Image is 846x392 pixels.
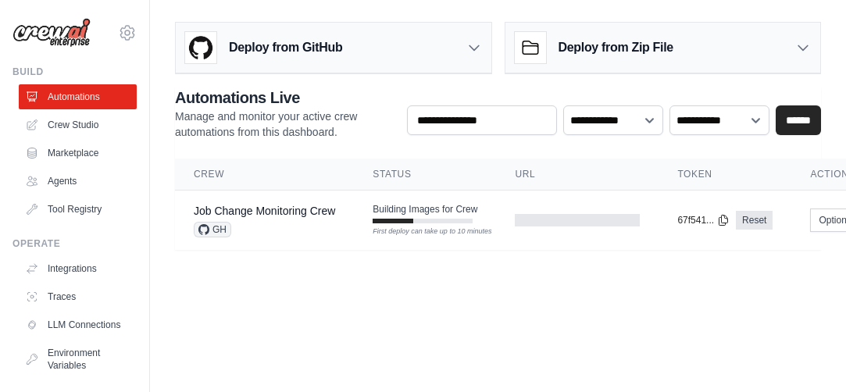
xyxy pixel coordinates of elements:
[19,84,137,109] a: Automations
[19,284,137,309] a: Traces
[19,197,137,222] a: Tool Registry
[496,159,659,191] th: URL
[373,226,473,237] div: First deploy can take up to 10 minutes
[19,169,137,194] a: Agents
[12,66,137,78] div: Build
[12,18,91,48] img: Logo
[19,312,137,337] a: LLM Connections
[229,38,342,57] h3: Deploy from GitHub
[19,256,137,281] a: Integrations
[559,38,673,57] h3: Deploy from Zip File
[354,159,496,191] th: Status
[175,159,354,191] th: Crew
[19,141,137,166] a: Marketplace
[194,222,231,237] span: GH
[373,203,477,216] span: Building Images for Crew
[736,211,773,230] a: Reset
[194,205,335,217] a: Job Change Monitoring Crew
[659,159,791,191] th: Token
[185,32,216,63] img: GitHub Logo
[12,237,137,250] div: Operate
[19,112,137,137] a: Crew Studio
[19,340,137,378] a: Environment Variables
[175,109,394,140] p: Manage and monitor your active crew automations from this dashboard.
[175,87,394,109] h2: Automations Live
[677,214,730,226] button: 67f541...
